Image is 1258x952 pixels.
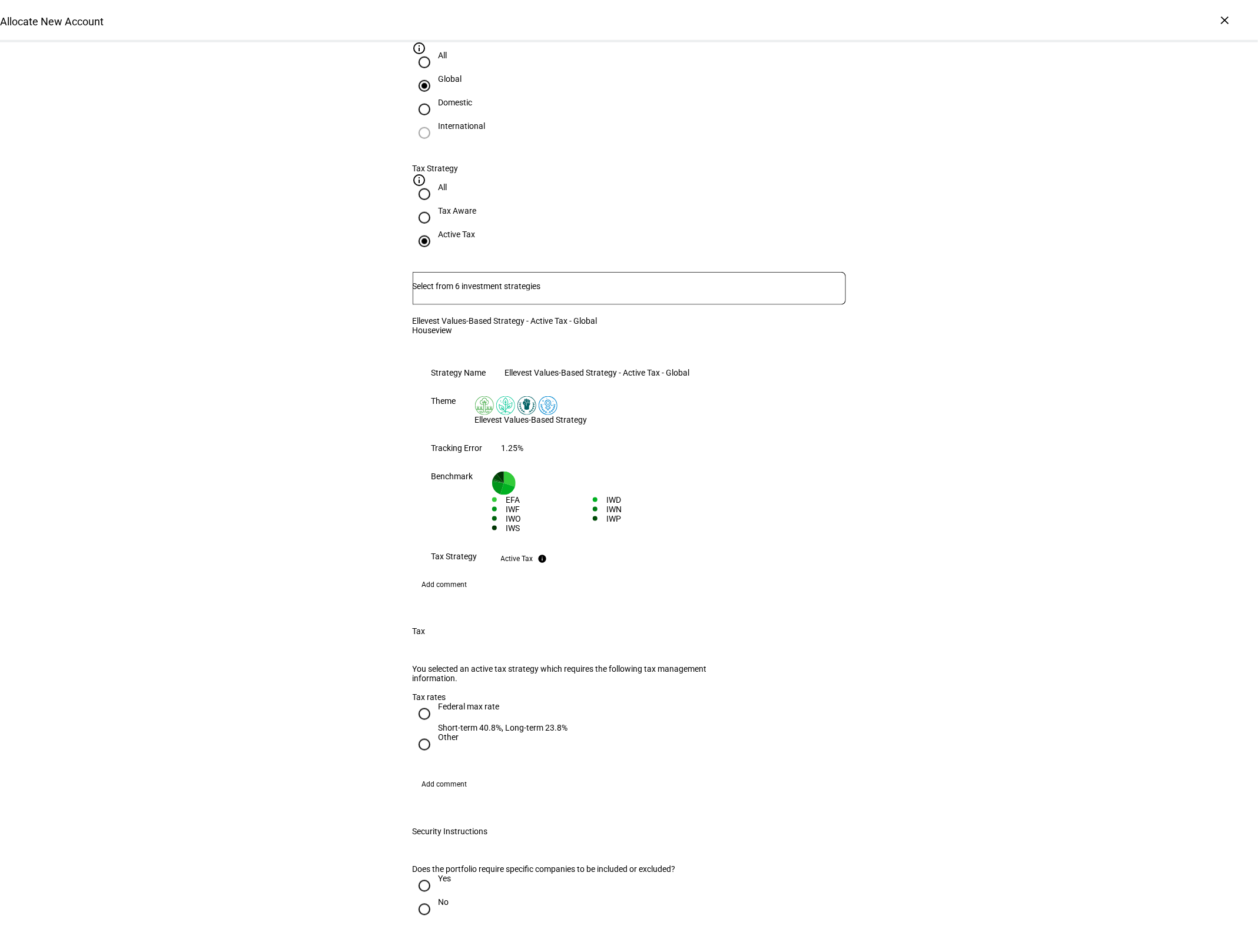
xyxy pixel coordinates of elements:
span: Add comment [422,775,467,794]
div: Active Tax [501,554,533,563]
div: Does the portfolio require specific companies to be included or excluded? [413,865,716,874]
div: 1.25% [502,443,524,453]
div: Strategy Name [431,368,486,377]
div: IWO [506,514,593,523]
div: Tax Strategy [431,552,477,561]
div: All [439,183,447,192]
div: Global [439,74,462,84]
div: Tax Strategy [413,164,846,173]
div: No [439,898,449,907]
div: IWP [607,514,693,523]
button: Add comment [413,775,477,794]
div: Tax rates [413,693,846,702]
div: IWS [506,523,593,533]
div: Ellevest Values-Based Strategy - Active Tax - Global [413,316,846,326]
div: You selected an active tax strategy which requires the following tax management information. [413,665,716,684]
div: Ellevest Values-Based Strategy [475,415,587,424]
div: Domestic [439,98,473,107]
img: climateChange.colored.svg [496,396,515,415]
div: Short-term 40.8%, Long-term 23.8% [439,724,568,733]
div: Ellevest Values-Based Strategy - Active Tax - Global [505,368,690,377]
mat-icon: info_outline [413,173,427,187]
div: Benchmark [431,472,473,481]
div: EFA [506,495,593,505]
img: racialJustice.colored.svg [517,396,536,415]
mat-icon: info [538,554,547,563]
div: × [1216,11,1234,29]
div: Tax [413,627,426,636]
img: deforestation.colored.svg [475,396,494,415]
button: Add comment [413,575,477,594]
div: IWN [607,505,693,514]
div: Security Instructions [413,827,488,837]
div: Other [439,733,459,742]
div: Tax Aware [439,206,477,215]
plt-strategy-filter-column-header: Tax Strategy [413,164,846,183]
div: IWF [506,505,593,514]
div: Yes [439,874,452,884]
img: womensRights.colored.svg [539,396,557,415]
div: All [439,51,447,60]
div: Theme [431,396,456,406]
div: Houseview [413,326,846,335]
div: Federal max rate [439,702,568,712]
div: Active Tax [439,230,476,239]
div: IWD [607,495,693,505]
div: Tracking Error [431,443,483,453]
span: Add comment [422,575,467,594]
input: Number [413,281,846,291]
